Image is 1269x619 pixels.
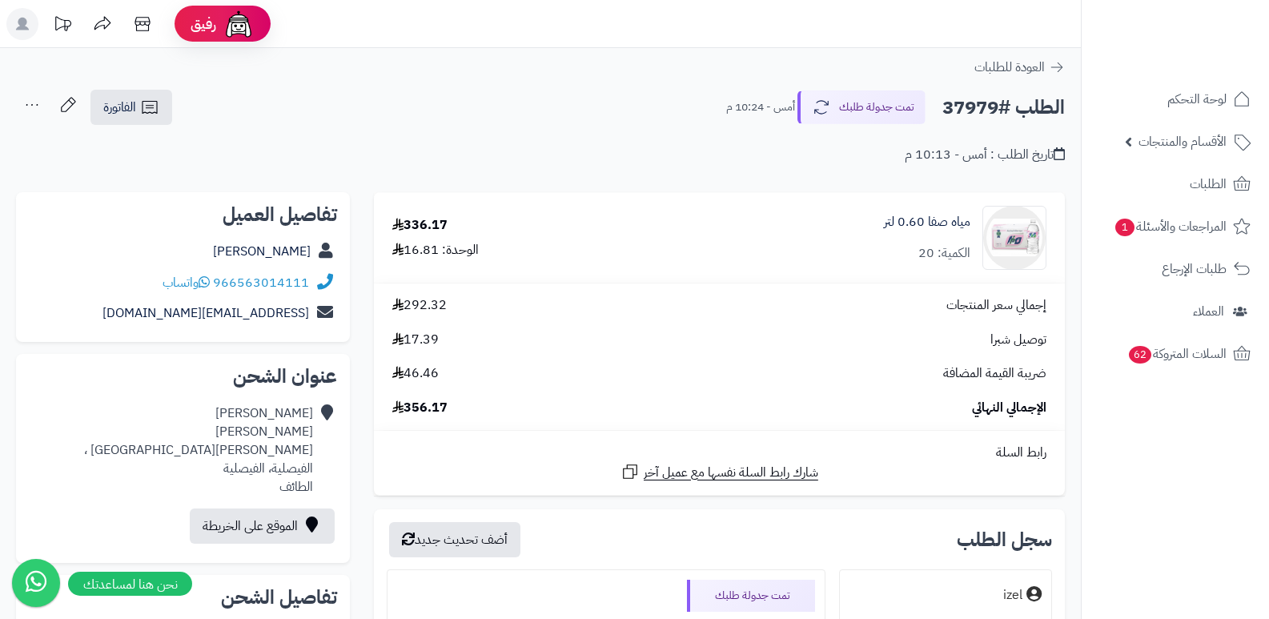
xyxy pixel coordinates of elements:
img: logo-2.png [1160,43,1254,77]
span: السلات المتروكة [1127,343,1227,365]
span: الطلبات [1190,173,1227,195]
div: 336.17 [392,216,448,235]
a: واتساب [163,273,210,292]
div: الوحدة: 16.81 [392,241,479,259]
a: الموقع على الخريطة [190,508,335,544]
h2: عنوان الشحن [29,367,337,386]
h2: تفاصيل الشحن [29,588,337,607]
a: العملاء [1091,292,1259,331]
div: الكمية: 20 [918,244,970,263]
span: 46.46 [392,364,439,383]
a: 966563014111 [213,273,309,292]
a: [EMAIL_ADDRESS][DOMAIN_NAME] [102,303,309,323]
a: السلات المتروكة62 [1091,335,1259,373]
button: تمت جدولة طلبك [797,90,926,124]
span: 1 [1115,219,1134,236]
span: ضريبة القيمة المضافة [943,364,1046,383]
span: المراجعات والأسئلة [1114,215,1227,238]
h2: تفاصيل العميل [29,205,337,224]
h2: الطلب #37979 [942,91,1065,124]
span: شارك رابط السلة نفسها مع عميل آخر [644,464,818,482]
a: [PERSON_NAME] [213,242,311,261]
small: أمس - 10:24 م [726,99,795,115]
span: 356.17 [392,399,448,417]
div: رابط السلة [380,444,1058,462]
a: مياه صفا 0.60 لتر [884,213,970,231]
span: 292.32 [392,296,447,315]
div: [PERSON_NAME] [PERSON_NAME] [PERSON_NAME][GEOGRAPHIC_DATA] ، الفيصلية، الفيصلية الطائف [84,404,313,496]
a: العودة للطلبات [974,58,1065,77]
div: تمت جدولة طلبك [687,580,815,612]
img: 1665301082-spADPN0oJB7gF2Es5ytfoLXrjT9D7XS190Lhek4h-90x90.png [983,206,1046,270]
a: طلبات الإرجاع [1091,250,1259,288]
img: ai-face.png [223,8,255,40]
span: طلبات الإرجاع [1162,258,1227,280]
a: لوحة التحكم [1091,80,1259,119]
div: izel [1003,586,1022,605]
div: تاريخ الطلب : أمس - 10:13 م [905,146,1065,164]
span: الإجمالي النهائي [972,399,1046,417]
span: الفاتورة [103,98,136,117]
span: العودة للطلبات [974,58,1045,77]
a: تحديثات المنصة [42,8,82,44]
span: 17.39 [392,331,439,349]
a: الطلبات [1091,165,1259,203]
span: توصيل شبرا [990,331,1046,349]
a: الفاتورة [90,90,172,125]
span: الأقسام والمنتجات [1138,131,1227,153]
span: لوحة التحكم [1167,88,1227,111]
span: 62 [1129,346,1151,364]
span: إجمالي سعر المنتجات [946,296,1046,315]
a: شارك رابط السلة نفسها مع عميل آخر [620,462,818,482]
span: العملاء [1193,300,1224,323]
button: أضف تحديث جديد [389,522,520,557]
a: المراجعات والأسئلة1 [1091,207,1259,246]
h3: سجل الطلب [957,530,1052,549]
span: رفيق [191,14,216,34]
